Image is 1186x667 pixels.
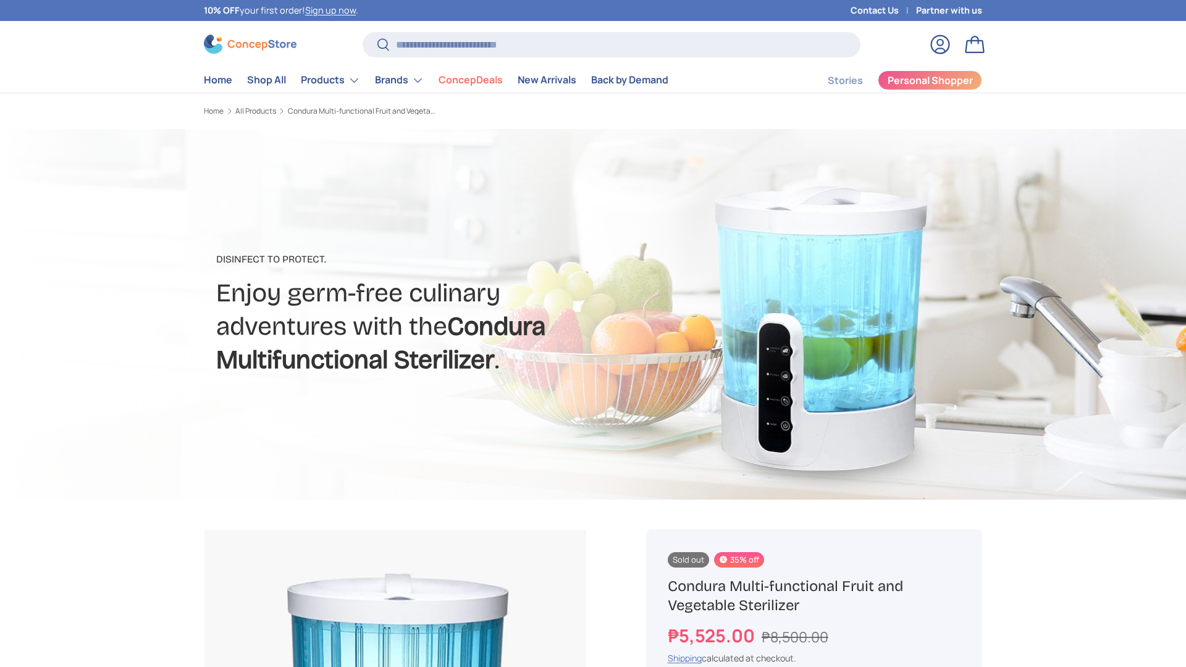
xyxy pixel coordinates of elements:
[235,107,276,115] a: All Products
[591,68,668,92] a: Back by Demand
[216,252,691,267] p: Disinfect to Protect.
[714,552,763,568] span: 35% off
[668,623,758,648] strong: ₱5,525.00
[439,68,503,92] a: ConcepDeals
[247,68,286,92] a: Shop All
[305,4,356,16] a: Sign up now
[301,68,360,93] a: Products
[762,627,828,647] s: ₱8,500.00
[293,68,368,93] summary: Products
[368,68,431,93] summary: Brands
[204,107,224,115] a: Home
[216,311,545,375] strong: Condura Multifunctional Sterilizer
[204,68,232,92] a: Home
[204,4,240,16] strong: 10% OFF
[204,106,616,117] nav: Breadcrumbs
[204,35,296,54] img: ConcepStore
[851,4,916,17] a: Contact Us
[878,70,982,90] a: Personal Shopper
[916,4,982,17] a: Partner with us
[216,277,691,377] h2: Enjoy germ-free culinary adventures with the .
[668,652,961,665] div: calculated at checkout.
[668,652,702,664] a: Shipping
[668,577,961,615] h1: Condura Multi-functional Fruit and Vegetable Sterilizer
[288,107,436,115] a: Condura Multi-functional Fruit and Vegetable Sterilizer
[828,69,863,93] a: Stories
[204,4,358,17] p: your first order! .
[375,68,424,93] a: Brands
[668,552,709,568] span: Sold out
[204,68,668,93] nav: Primary
[888,75,973,85] span: Personal Shopper
[798,68,982,93] nav: Secondary
[518,68,576,92] a: New Arrivals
